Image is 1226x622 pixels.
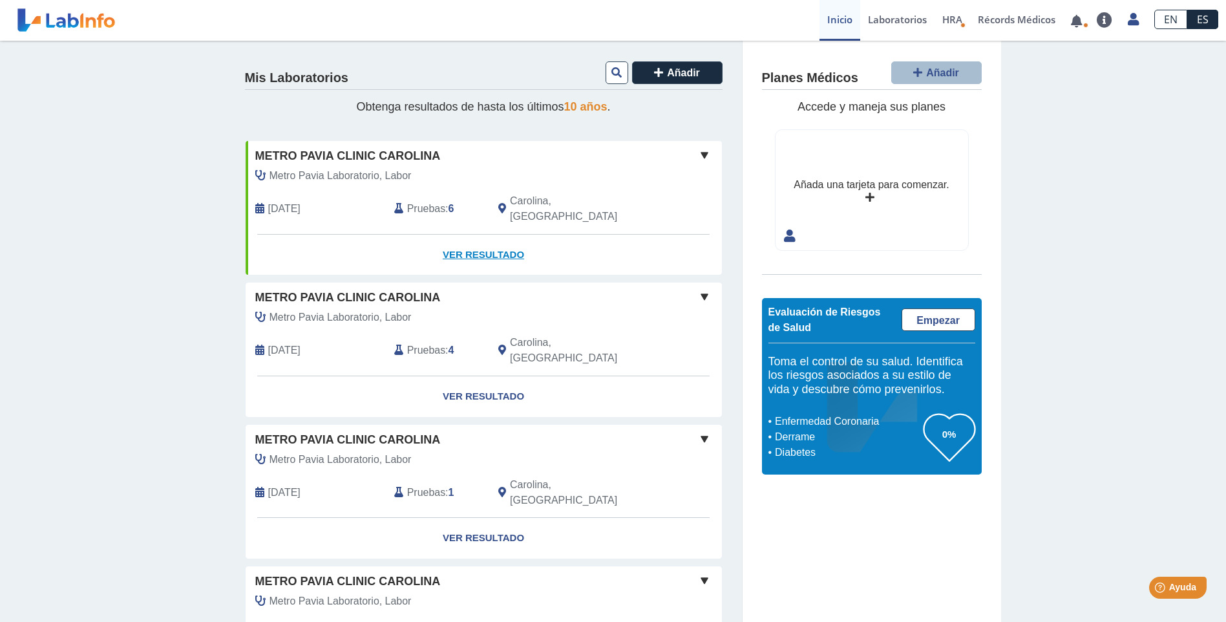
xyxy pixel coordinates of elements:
div: : [385,193,489,224]
span: Carolina, PR [510,193,653,224]
span: Metro Pavia Laboratorio, Labor [270,452,412,467]
span: Metro Pavia Laboratorio, Labor [270,310,412,325]
div: : [385,477,489,508]
div: Añada una tarjeta para comenzar. [794,177,949,193]
button: Añadir [632,61,723,84]
h3: 0% [924,426,975,442]
b: 1 [449,487,454,498]
b: 6 [449,203,454,214]
span: Metro Pavia Laboratorio, Labor [270,168,412,184]
span: Metro Pavia Laboratorio, Labor [270,594,412,609]
li: Derrame [772,429,924,445]
span: 2025-07-03 [268,343,301,358]
li: Enfermedad Coronaria [772,414,924,429]
a: EN [1154,10,1187,29]
h5: Toma el control de su salud. Identifica los riesgos asociados a su estilo de vida y descubre cómo... [768,355,975,397]
span: HRA [942,13,962,26]
span: Añadir [926,67,959,78]
span: 2025-09-02 [268,201,301,217]
h4: Planes Médicos [762,70,858,86]
a: ES [1187,10,1218,29]
span: Pruebas [407,343,445,358]
span: Carolina, PR [510,477,653,508]
iframe: Help widget launcher [1111,572,1212,608]
span: Pruebas [407,485,445,500]
span: 10 años [564,100,608,113]
button: Añadir [891,61,982,84]
div: : [385,335,489,366]
a: Empezar [902,308,975,331]
h4: Mis Laboratorios [245,70,348,86]
span: Carolina, PR [510,335,653,366]
a: Ver Resultado [246,235,722,275]
a: Ver Resultado [246,376,722,417]
span: Empezar [916,315,960,326]
span: Accede y maneja sus planes [798,100,946,113]
span: Añadir [667,67,700,78]
span: Metro Pavia Clinic Carolina [255,573,441,590]
span: Metro Pavia Clinic Carolina [255,431,441,449]
a: Ver Resultado [246,518,722,559]
span: Pruebas [407,201,445,217]
span: Obtenga resultados de hasta los últimos . [356,100,610,113]
span: Metro Pavia Clinic Carolina [255,289,441,306]
li: Diabetes [772,445,924,460]
span: 2025-06-02 [268,485,301,500]
span: Metro Pavia Clinic Carolina [255,147,441,165]
b: 4 [449,345,454,356]
span: Evaluación de Riesgos de Salud [768,306,881,333]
